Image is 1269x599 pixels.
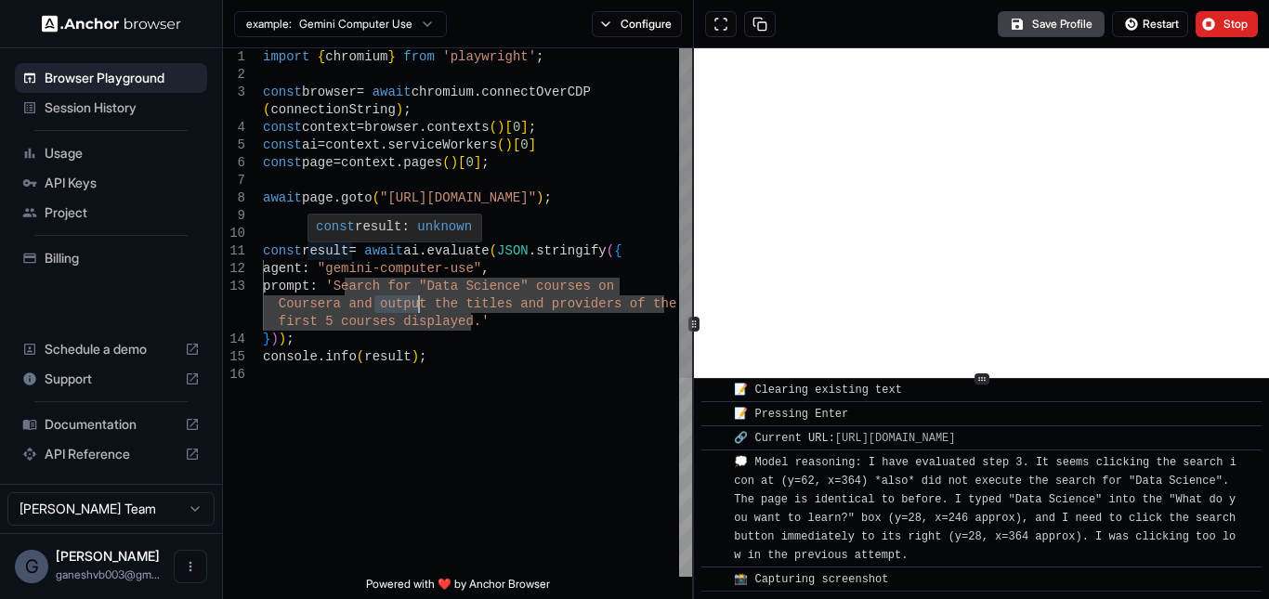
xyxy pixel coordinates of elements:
span: const [263,155,302,170]
span: chromium [325,49,387,64]
span: browser [364,120,419,135]
span: = [348,243,356,258]
div: 12 [223,260,245,278]
span: 0 [513,120,520,135]
div: 3 [223,84,245,101]
span: from [403,49,435,64]
span: ] [520,120,528,135]
div: 15 [223,348,245,366]
span: await [373,85,412,99]
div: 4 [223,119,245,137]
span: ; [481,155,489,170]
span: ) [451,155,458,170]
span: "[URL][DOMAIN_NAME]" [380,190,536,205]
span: goto [341,190,373,205]
span: Schedule a demo [45,340,177,358]
img: Anchor Logo [42,15,181,33]
span: , [481,261,489,276]
span: 'Search for "Data Science" courses on [325,279,614,293]
span: . [380,137,387,152]
div: 7 [223,172,245,189]
span: browser [302,85,357,99]
span: Documentation [45,415,177,434]
span: ai [302,137,318,152]
div: API Reference [15,439,207,469]
div: 11 [223,242,245,260]
span: ( [490,243,497,258]
div: Documentation [15,410,207,439]
span: ) [412,349,419,364]
span: . [334,190,341,205]
button: Configure [592,11,682,37]
span: "gemini-computer-use" [318,261,481,276]
span: ] [529,137,536,152]
span: ( [442,155,450,170]
span: . [318,349,325,364]
div: 5 [223,137,245,154]
span: context [325,137,380,152]
span: agent [263,261,302,276]
span: await [263,190,302,205]
div: Session History [15,93,207,123]
span: example: [246,17,292,32]
div: Browser Playground [15,63,207,93]
button: Stop [1196,11,1258,37]
span: . [396,155,403,170]
span: . [474,85,481,99]
span: . [529,243,536,258]
span: } [387,49,395,64]
div: Usage [15,138,207,168]
span: ai [403,243,419,258]
span: ; [536,49,543,64]
span: result [302,243,348,258]
span: ( [490,120,497,135]
div: 8 [223,189,245,207]
span: evaluate [426,243,489,258]
span: Support [45,370,177,388]
span: ) [279,332,286,346]
span: pages [403,155,442,170]
span: page [302,155,334,170]
span: = [334,155,341,170]
span: : [401,219,409,234]
span: first 5 courses displayed.' [279,314,490,329]
span: Coursera and output the titles and providers of th [279,296,669,311]
div: 14 [223,331,245,348]
div: Schedule a demo [15,334,207,364]
span: ​ [711,453,720,472]
span: context [302,120,357,135]
span: Ganesh Bhat [56,548,160,564]
span: 💭 Model reasoning: I have evaluated step 3. It seems clicking the search icon at (y=62, x=364) *a... [734,456,1242,562]
span: unknown [417,219,472,234]
span: API Reference [45,445,177,463]
span: : [302,261,309,276]
span: Stop [1223,17,1249,32]
button: Restart [1112,11,1188,37]
div: Billing [15,243,207,273]
span: { [614,243,621,258]
span: page [302,190,334,205]
span: const [263,120,302,135]
span: ) [497,120,504,135]
span: } [263,332,270,346]
span: ​ [711,405,720,423]
div: 9 [223,207,245,225]
span: ganeshvb003@gmail.com [56,567,160,581]
span: ) [396,102,403,117]
span: ) [270,332,278,346]
span: contexts [426,120,489,135]
button: Open menu [174,550,207,583]
div: Project [15,198,207,228]
span: { [318,49,325,64]
div: G [15,550,48,583]
span: Powered with ❤️ by Anchor Browser [366,577,550,599]
span: const [316,219,355,234]
span: serviceWorkers [387,137,497,152]
span: context [341,155,396,170]
span: const [263,85,302,99]
span: ; [543,190,551,205]
span: 0 [520,137,528,152]
span: 📸 Capturing screenshot [734,573,888,586]
span: 🔗 Current URL: [734,432,962,445]
span: [ [513,137,520,152]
